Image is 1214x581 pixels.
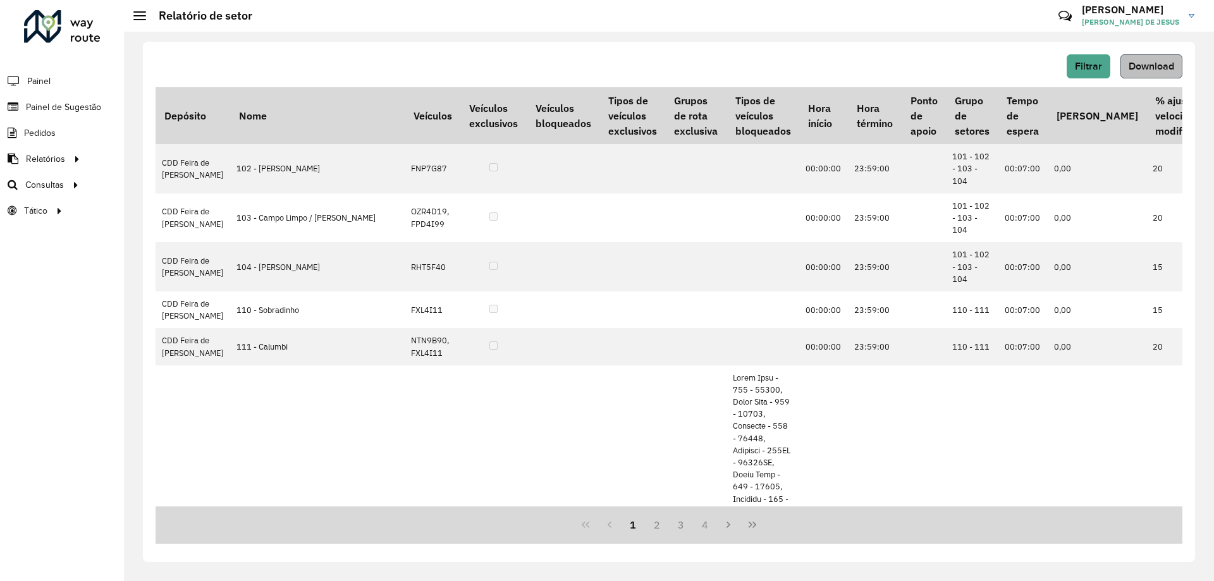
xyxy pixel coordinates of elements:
[1120,54,1182,78] button: Download
[1052,3,1079,30] a: Contato Rápido
[1048,291,1146,328] td: 0,00
[799,328,848,365] td: 00:00:00
[26,152,65,166] span: Relatórios
[622,513,646,537] button: 1
[405,87,460,144] th: Veículos
[848,328,901,365] td: 23:59:00
[156,242,230,291] td: CDD Feira de [PERSON_NAME]
[946,87,998,144] th: Grupo de setores
[946,242,998,291] td: 101 - 102 - 103 - 104
[799,87,848,144] th: Hora início
[230,144,405,193] td: 102 - [PERSON_NAME]
[405,144,460,193] td: FNP7G87
[669,513,693,537] button: 3
[1048,242,1146,291] td: 0,00
[946,328,998,365] td: 110 - 111
[405,291,460,328] td: FXL4I11
[998,193,1048,243] td: 00:07:00
[1075,61,1102,71] span: Filtrar
[848,87,901,144] th: Hora término
[645,513,669,537] button: 2
[848,242,901,291] td: 23:59:00
[946,291,998,328] td: 110 - 111
[946,193,998,243] td: 101 - 102 - 103 - 104
[727,87,799,144] th: Tipos de veículos bloqueados
[799,144,848,193] td: 00:00:00
[405,193,460,243] td: OZR4D19, FPD4I99
[998,87,1048,144] th: Tempo de espera
[405,242,460,291] td: RHT5F40
[666,87,727,144] th: Grupos de rota exclusiva
[1129,61,1174,71] span: Download
[1082,16,1179,28] span: [PERSON_NAME] DE JESUS
[1048,328,1146,365] td: 0,00
[998,144,1048,193] td: 00:07:00
[230,328,405,365] td: 111 - Calumbi
[230,87,405,144] th: Nome
[848,291,901,328] td: 23:59:00
[848,144,901,193] td: 23:59:00
[156,87,230,144] th: Depósito
[156,144,230,193] td: CDD Feira de [PERSON_NAME]
[998,291,1048,328] td: 00:07:00
[1067,54,1110,78] button: Filtrar
[230,242,405,291] td: 104 - [PERSON_NAME]
[799,193,848,243] td: 00:00:00
[1048,144,1146,193] td: 0,00
[998,328,1048,365] td: 00:07:00
[27,75,51,88] span: Painel
[405,328,460,365] td: NTN9B90, FXL4I11
[25,178,64,192] span: Consultas
[716,513,740,537] button: Next Page
[156,328,230,365] td: CDD Feira de [PERSON_NAME]
[527,87,599,144] th: Veículos bloqueados
[599,87,665,144] th: Tipos de veículos exclusivos
[799,242,848,291] td: 00:00:00
[848,193,901,243] td: 23:59:00
[1048,193,1146,243] td: 0,00
[156,291,230,328] td: CDD Feira de [PERSON_NAME]
[902,87,946,144] th: Ponto de apoio
[946,144,998,193] td: 101 - 102 - 103 - 104
[24,204,47,217] span: Tático
[26,101,101,114] span: Painel de Sugestão
[230,291,405,328] td: 110 - Sobradinho
[998,242,1048,291] td: 00:07:00
[460,87,526,144] th: Veículos exclusivos
[799,291,848,328] td: 00:00:00
[693,513,717,537] button: 4
[24,126,56,140] span: Pedidos
[1048,87,1146,144] th: [PERSON_NAME]
[740,513,764,537] button: Last Page
[230,193,405,243] td: 103 - Campo Limpo / [PERSON_NAME]
[1082,4,1179,16] h3: [PERSON_NAME]
[156,193,230,243] td: CDD Feira de [PERSON_NAME]
[146,9,252,23] h2: Relatório de setor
